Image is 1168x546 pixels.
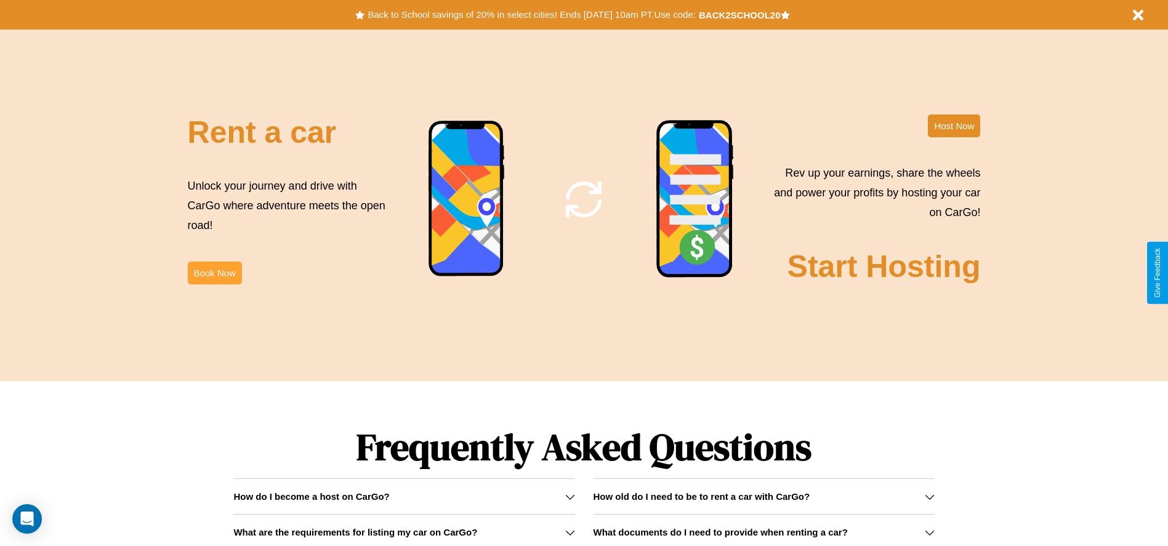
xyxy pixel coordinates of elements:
[233,416,934,478] h1: Frequently Asked Questions
[188,262,242,284] button: Book Now
[699,10,781,20] b: BACK2SCHOOL20
[364,6,698,23] button: Back to School savings of 20% in select cities! Ends [DATE] 10am PT.Use code:
[233,491,389,502] h3: How do I become a host on CarGo?
[233,527,477,537] h3: What are the requirements for listing my car on CarGo?
[1153,248,1162,298] div: Give Feedback
[594,527,848,537] h3: What documents do I need to provide when renting a car?
[428,120,505,278] img: phone
[656,119,735,279] img: phone
[188,176,390,236] p: Unlock your journey and drive with CarGo where adventure meets the open road!
[767,163,980,223] p: Rev up your earnings, share the wheels and power your profits by hosting your car on CarGo!
[188,114,337,150] h2: Rent a car
[787,249,981,284] h2: Start Hosting
[594,491,810,502] h3: How old do I need to be to rent a car with CarGo?
[928,114,980,137] button: Host Now
[12,504,42,534] div: Open Intercom Messenger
